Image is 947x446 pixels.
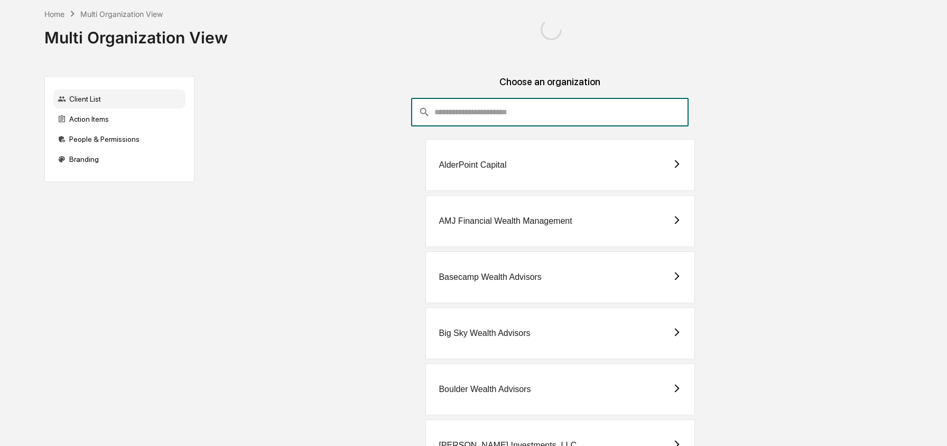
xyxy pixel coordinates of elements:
div: Home [44,10,64,19]
div: consultant-dashboard__filter-organizations-search-bar [411,98,689,126]
div: Choose an organization [203,76,897,98]
div: Multi Organization View [44,20,228,47]
div: People & Permissions [53,130,185,149]
div: Multi Organization View [80,10,163,19]
div: Branding [53,150,185,169]
div: Boulder Wealth Advisors [439,385,531,394]
div: Action Items [53,110,185,129]
div: Big Sky Wealth Advisors [439,329,530,338]
div: Client List [53,89,185,108]
div: AMJ Financial Wealth Management [439,216,572,226]
div: AlderPoint Capital [439,160,506,170]
div: Basecamp Wealth Advisors [439,272,541,282]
